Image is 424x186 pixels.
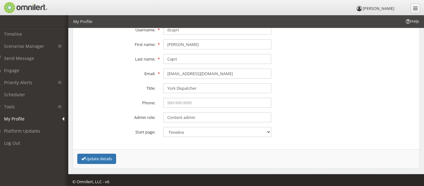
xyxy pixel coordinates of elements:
[72,69,159,77] label: Email:
[4,67,19,73] span: Engage
[72,179,109,184] span: © Omnilert, LLC - v6
[72,25,159,33] label: Username:
[363,6,394,11] span: [PERSON_NAME]
[4,79,32,85] span: Priority Alerts
[72,112,159,120] label: Admin role:
[163,69,271,79] input: address@domain.com
[163,25,271,35] input: Username
[163,98,271,108] input: 999-999-9999
[4,92,25,98] span: Scheduler
[72,54,159,62] label: Last name:
[72,127,159,135] label: Start page:
[411,4,420,13] a: Collapse Menu
[4,55,34,61] span: Send Message
[3,2,47,13] img: Omnilert
[4,104,15,110] span: Tools
[72,39,159,48] label: First name:
[163,83,271,93] input: Job title
[72,83,159,91] label: Title:
[73,19,92,25] li: My Profile
[163,39,271,49] input: John
[4,128,40,134] span: Platform Updates
[4,116,25,122] span: My Profile
[77,154,116,164] button: Update details
[4,31,22,37] span: Timeline
[4,140,20,146] span: Log Out
[4,43,44,49] span: Scenarios Manager
[13,4,26,10] span: Help
[405,18,419,24] span: Help
[72,98,159,106] label: Phone:
[163,54,271,64] input: Doe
